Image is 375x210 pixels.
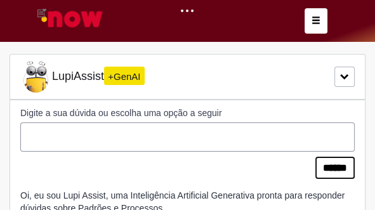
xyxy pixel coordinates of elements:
[20,61,52,93] img: Lupi
[20,107,355,119] label: Digite a sua dúvida ou escolha uma opção a seguir
[305,8,327,34] button: Alternar navegação
[39,6,105,32] img: ServiceNow
[104,67,145,85] span: +GenAI
[10,54,365,100] div: LupiLupiAssist+GenAI
[20,61,145,93] span: LupiAssist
